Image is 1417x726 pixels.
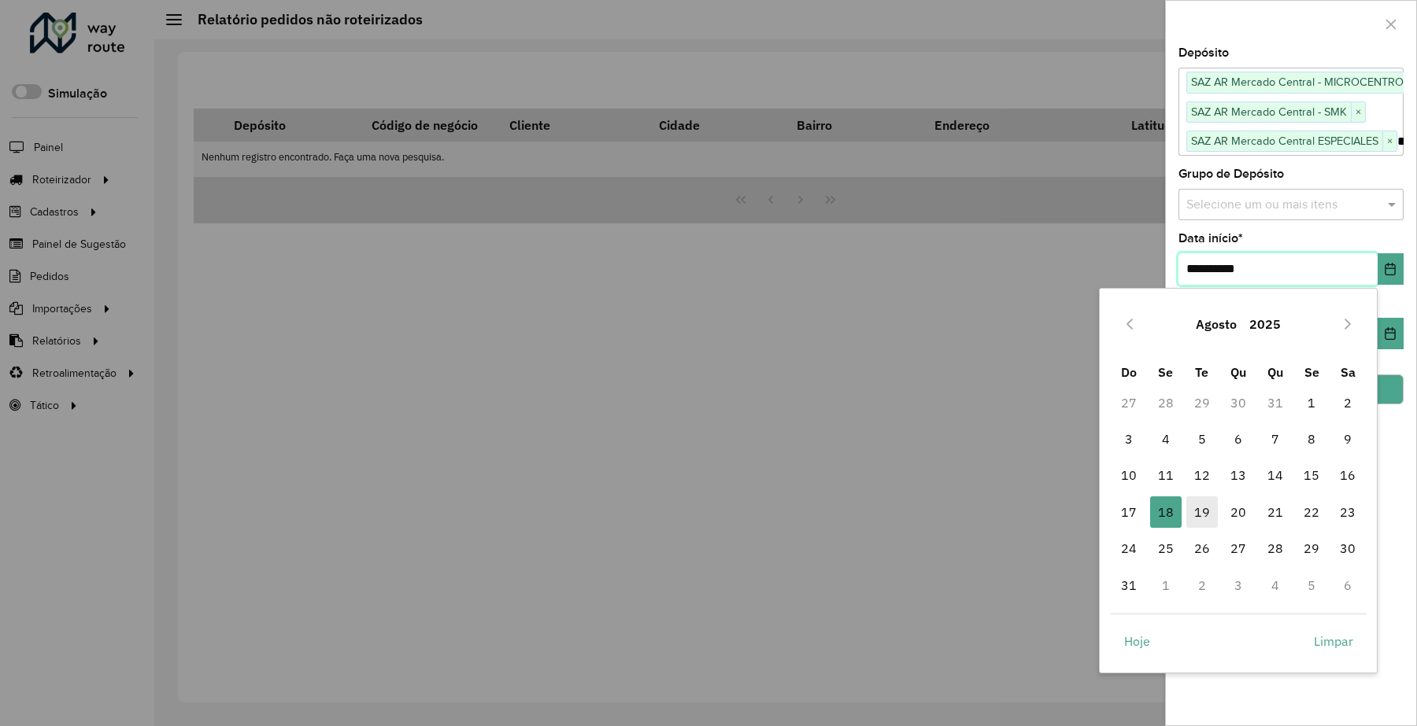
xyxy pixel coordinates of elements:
td: 21 [1256,494,1293,530]
span: 6 [1223,423,1254,455]
td: 1 [1147,566,1183,603]
button: Choose Date [1378,318,1404,349]
span: × [1382,132,1397,151]
td: 3 [1220,566,1256,603]
label: Data início [1178,229,1243,248]
td: 17 [1111,494,1147,530]
span: 26 [1186,533,1218,564]
td: 14 [1256,457,1293,493]
span: Do [1121,364,1137,380]
span: Qu [1230,364,1246,380]
span: 18 [1150,496,1182,528]
button: Previous Month [1117,311,1142,337]
span: Qu [1267,364,1283,380]
span: 12 [1186,459,1218,491]
td: 16 [1330,457,1366,493]
td: 12 [1184,457,1220,493]
span: SAZ AR Mercado Central - SMK [1187,102,1351,121]
td: 8 [1293,421,1330,457]
button: Choose Month [1189,305,1243,343]
span: 21 [1260,496,1291,528]
span: 1 [1296,387,1327,418]
td: 4 [1147,421,1183,457]
span: 15 [1296,459,1327,491]
td: 2 [1184,566,1220,603]
td: 5 [1184,421,1220,457]
span: 8 [1296,423,1327,455]
span: 16 [1332,459,1363,491]
span: 22 [1296,496,1327,528]
td: 20 [1220,494,1256,530]
td: 1 [1293,384,1330,420]
span: Limpar [1314,632,1353,650]
td: 4 [1256,566,1293,603]
span: Se [1158,364,1173,380]
button: Limpar [1300,625,1367,657]
span: 20 [1223,496,1254,528]
span: Sa [1341,364,1356,380]
span: 11 [1150,459,1182,491]
label: Depósito [1178,43,1229,62]
span: 3 [1113,423,1145,455]
span: 9 [1332,423,1363,455]
td: 25 [1147,530,1183,566]
button: Choose Date [1378,253,1404,285]
span: SAZ AR Mercado Central - MICROCENTRO [1187,72,1408,91]
button: Next Month [1335,311,1360,337]
div: Choose Date [1099,288,1378,674]
td: 28 [1147,384,1183,420]
span: 2 [1332,387,1363,418]
span: 31 [1113,569,1145,601]
span: SAZ AR Mercado Central ESPECIALES [1187,131,1382,150]
td: 15 [1293,457,1330,493]
td: 3 [1111,421,1147,457]
span: Te [1195,364,1208,380]
td: 13 [1220,457,1256,493]
span: 5 [1186,423,1218,455]
td: 30 [1330,530,1366,566]
span: 4 [1150,423,1182,455]
label: Grupo de Depósito [1178,164,1284,183]
span: 25 [1150,533,1182,564]
span: 19 [1186,496,1218,528]
td: 10 [1111,457,1147,493]
span: 14 [1260,459,1291,491]
span: × [1351,103,1365,122]
button: Hoje [1111,625,1164,657]
td: 22 [1293,494,1330,530]
td: 31 [1256,384,1293,420]
td: 6 [1220,421,1256,457]
span: Hoje [1124,632,1150,650]
td: 11 [1147,457,1183,493]
td: 23 [1330,494,1366,530]
td: 29 [1293,530,1330,566]
span: 28 [1260,533,1291,564]
span: Se [1304,364,1319,380]
td: 9 [1330,421,1366,457]
td: 30 [1220,384,1256,420]
td: 5 [1293,566,1330,603]
td: 18 [1147,494,1183,530]
span: 23 [1332,496,1363,528]
span: 13 [1223,459,1254,491]
span: 30 [1332,533,1363,564]
td: 31 [1111,566,1147,603]
button: Choose Year [1243,305,1287,343]
span: 27 [1223,533,1254,564]
td: 24 [1111,530,1147,566]
td: 6 [1330,566,1366,603]
td: 27 [1220,530,1256,566]
span: 24 [1113,533,1145,564]
span: 17 [1113,496,1145,528]
td: 28 [1256,530,1293,566]
td: 26 [1184,530,1220,566]
td: 19 [1184,494,1220,530]
span: 10 [1113,459,1145,491]
td: 2 [1330,384,1366,420]
td: 7 [1256,421,1293,457]
td: 27 [1111,384,1147,420]
span: 7 [1260,423,1291,455]
span: 29 [1296,533,1327,564]
td: 29 [1184,384,1220,420]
